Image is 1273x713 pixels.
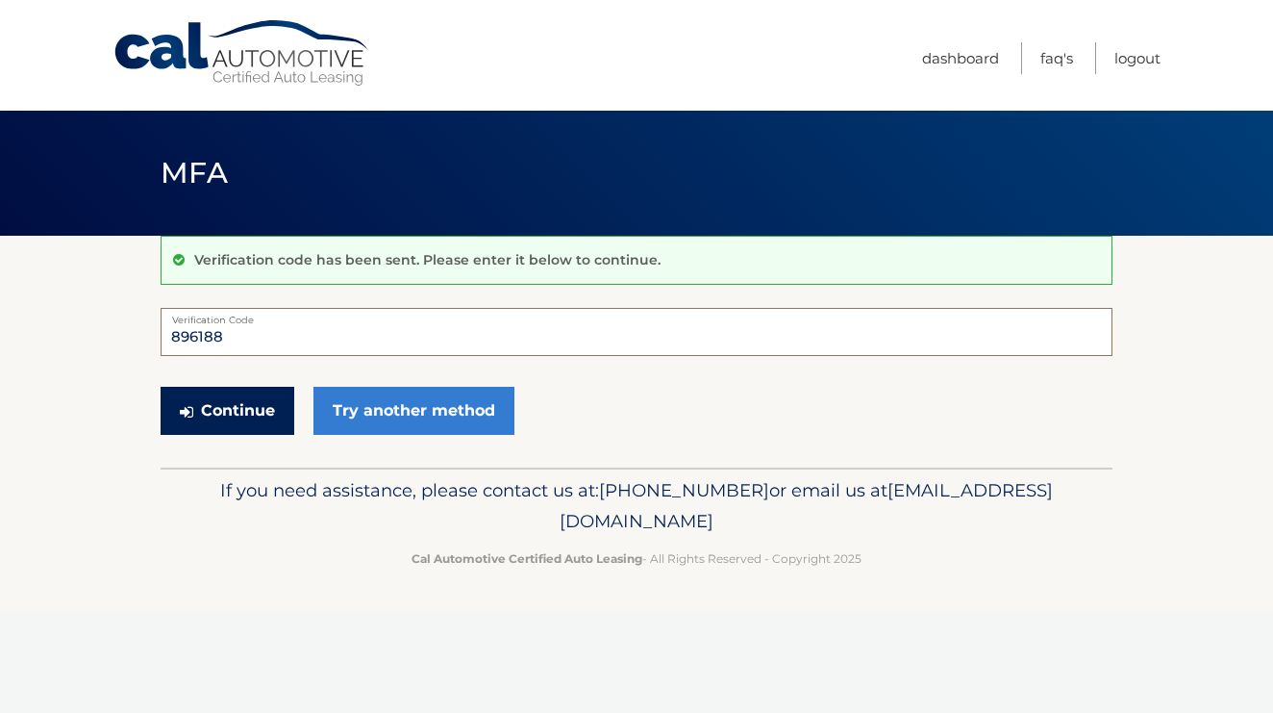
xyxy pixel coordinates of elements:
[922,42,999,74] a: Dashboard
[599,479,769,501] span: [PHONE_NUMBER]
[161,308,1112,323] label: Verification Code
[313,387,514,435] a: Try another method
[112,19,372,88] a: Cal Automotive
[194,251,661,268] p: Verification code has been sent. Please enter it below to continue.
[1040,42,1073,74] a: FAQ's
[560,479,1053,532] span: [EMAIL_ADDRESS][DOMAIN_NAME]
[161,308,1112,356] input: Verification Code
[161,387,294,435] button: Continue
[1114,42,1161,74] a: Logout
[173,548,1100,569] p: - All Rights Reserved - Copyright 2025
[173,475,1100,537] p: If you need assistance, please contact us at: or email us at
[161,155,228,191] span: MFA
[412,551,642,566] strong: Cal Automotive Certified Auto Leasing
